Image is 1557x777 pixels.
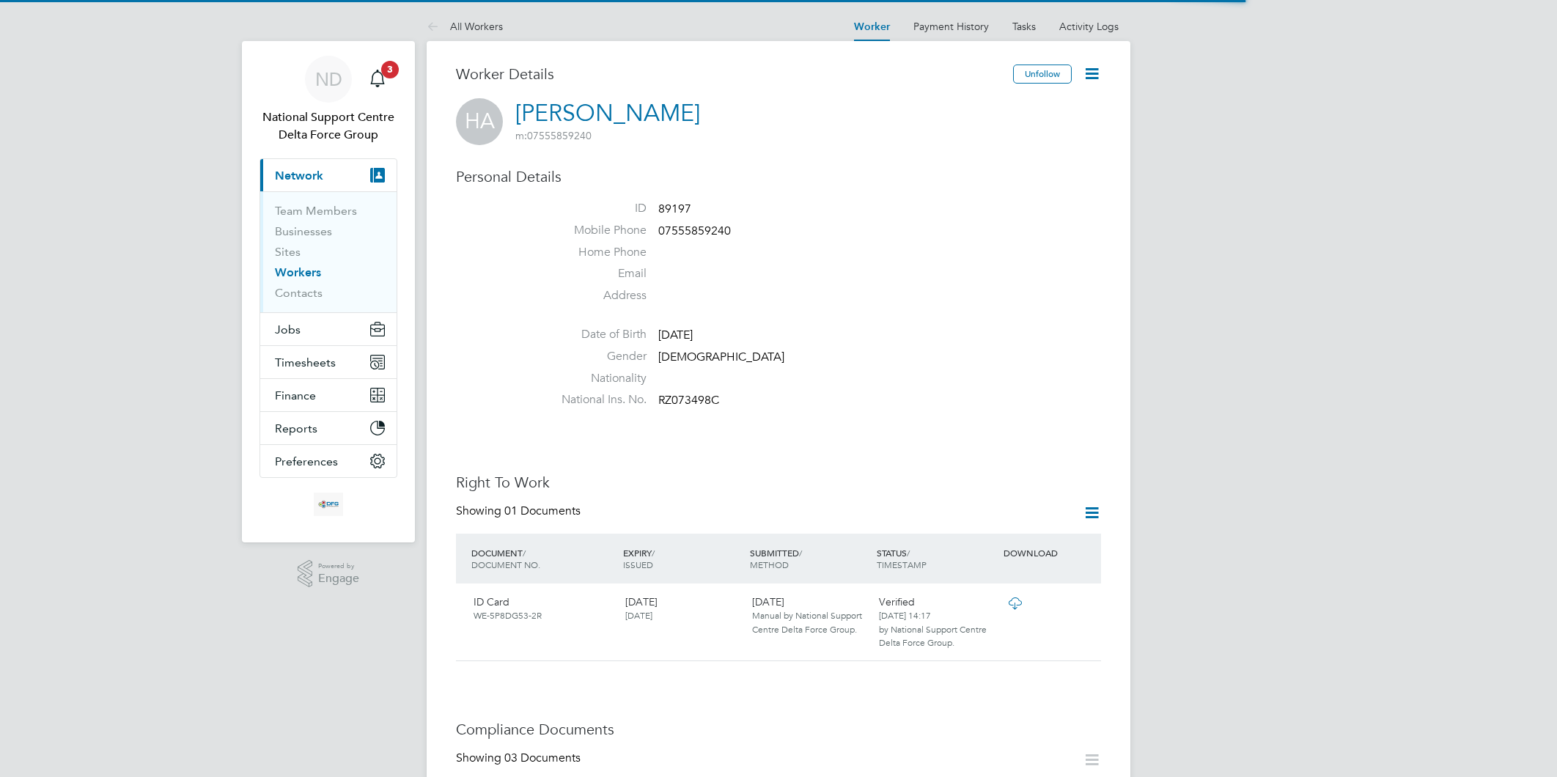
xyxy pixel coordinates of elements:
button: Reports [260,412,397,444]
h3: Compliance Documents [456,720,1101,739]
a: Team Members [275,204,357,218]
img: deltaforcegroup-logo-retina.png [314,493,343,516]
label: ID [544,201,647,216]
span: Preferences [275,454,338,468]
div: Showing [456,751,584,766]
label: Email [544,266,647,281]
span: Finance [275,388,316,402]
span: Verified [879,595,915,608]
button: Preferences [260,445,397,477]
a: [PERSON_NAME] [515,99,700,128]
span: Jobs [275,323,301,336]
a: Workers [275,265,321,279]
button: Network [260,159,397,191]
a: Contacts [275,286,323,300]
span: Manual by National Support Centre Delta Force Group. [752,609,862,634]
label: Mobile Phone [544,223,647,238]
span: [DEMOGRAPHIC_DATA] [658,350,784,364]
label: National Ins. No. [544,392,647,408]
span: RZ073498C [658,394,719,408]
a: Payment History [913,20,989,33]
span: Engage [318,572,359,585]
span: National Support Centre Delta Force Group [259,108,397,144]
span: by National Support Centre Delta Force Group. [879,623,987,648]
h3: Right To Work [456,473,1101,492]
a: Businesses [275,224,332,238]
span: m: [515,129,527,142]
a: NDNational Support Centre Delta Force Group [259,56,397,144]
label: Address [544,288,647,303]
button: Jobs [260,313,397,345]
div: ID Card [468,589,619,627]
button: Unfollow [1013,65,1072,84]
nav: Main navigation [242,41,415,542]
div: Network [260,191,397,312]
label: Nationality [544,371,647,386]
span: / [652,547,655,559]
span: WE-5P8DG53-2R [474,609,542,621]
span: Timesheets [275,356,336,369]
label: Home Phone [544,245,647,260]
div: SUBMITTED [746,540,873,578]
span: [DATE] [658,328,693,342]
span: 01 Documents [504,504,581,518]
span: 03 Documents [504,751,581,765]
span: 89197 [658,202,691,216]
h3: Personal Details [456,167,1101,186]
a: Worker [854,21,890,33]
div: EXPIRY [619,540,746,578]
a: Tasks [1012,20,1036,33]
span: Powered by [318,560,359,572]
label: Gender [544,349,647,364]
div: [DATE] [619,589,746,627]
a: Activity Logs [1059,20,1119,33]
span: TIMESTAMP [877,559,927,570]
div: DOWNLOAD [1000,540,1101,566]
span: Network [275,169,323,183]
span: / [799,547,802,559]
a: 3 [363,56,392,103]
span: 3 [381,61,399,78]
div: Showing [456,504,584,519]
label: Date of Birth [544,327,647,342]
span: ISSUED [623,559,653,570]
a: Powered byEngage [298,560,360,588]
span: / [523,547,526,559]
button: Timesheets [260,346,397,378]
span: 07555859240 [658,224,731,238]
span: ND [315,70,342,89]
a: Go to home page [259,493,397,516]
span: HA [456,98,503,145]
span: 07555859240 [515,129,592,142]
span: / [907,547,910,559]
h3: Worker Details [456,65,1013,84]
div: STATUS [873,540,1000,578]
span: [DATE] [625,609,652,621]
span: DOCUMENT NO. [471,559,540,570]
span: METHOD [750,559,789,570]
a: Sites [275,245,301,259]
span: Reports [275,421,317,435]
button: Finance [260,379,397,411]
div: DOCUMENT [468,540,619,578]
div: [DATE] [746,589,873,641]
span: [DATE] 14:17 [879,609,931,621]
a: All Workers [427,20,503,33]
